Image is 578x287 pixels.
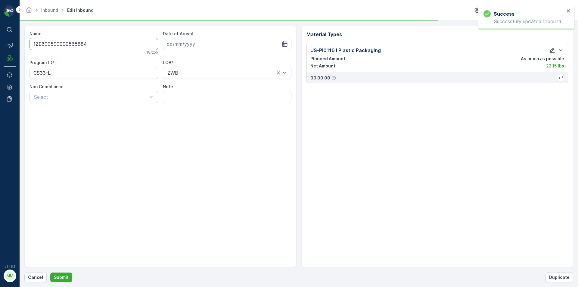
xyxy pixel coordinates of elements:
[163,38,291,50] input: dd/mm/yyyy
[30,60,52,65] label: Program ID
[34,129,36,134] span: -
[20,99,116,104] span: FD, SO60671, [DATE], #2_Copy 1755533562814
[163,84,173,89] label: Note
[163,31,193,36] label: Date of Arrival
[26,148,85,154] span: US-PI0139 I Gloves & Safety
[5,139,32,144] span: Asset Type :
[30,31,42,36] label: Name
[50,273,72,282] button: Submit
[26,9,32,14] a: Homepage
[5,148,26,154] span: Material :
[5,99,20,104] span: Name :
[163,60,171,65] label: LOB
[54,274,69,280] p: Submit
[521,56,564,62] p: As much as possible
[545,273,573,282] button: Duplicate
[5,119,32,124] span: Net Weight :
[306,31,568,38] p: Material Types
[35,109,37,114] span: -
[310,63,335,69] p: Net Amount
[5,129,34,134] span: Tare Weight :
[546,63,564,69] p: 22.15 lbs
[567,8,571,14] button: close
[5,271,15,281] div: MM
[4,265,16,268] span: v 1.48.1
[232,5,345,12] p: FD, SO60671, [DATE], #2_Copy 1755533562814
[494,10,514,17] h3: Success
[66,7,95,13] span: Edit Inbound
[310,75,330,81] p: 00 00 00
[34,93,148,101] p: Select
[310,56,345,62] p: Planned Amount
[28,274,43,280] p: Cancel
[4,270,16,282] button: MM
[32,119,34,124] span: -
[4,5,16,17] img: logo
[549,274,570,280] p: Duplicate
[310,47,381,54] p: US-PI0116 I Plastic Packaging
[32,139,51,144] span: FD Pallet
[30,84,64,89] label: Non Compliance
[41,8,58,13] a: Inbound
[24,273,47,282] button: Cancel
[146,50,158,55] p: 18 / 255
[483,19,565,24] p: Successfully updated Inbound
[5,109,35,114] span: Total Weight :
[331,76,336,80] div: Help Tooltip Icon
